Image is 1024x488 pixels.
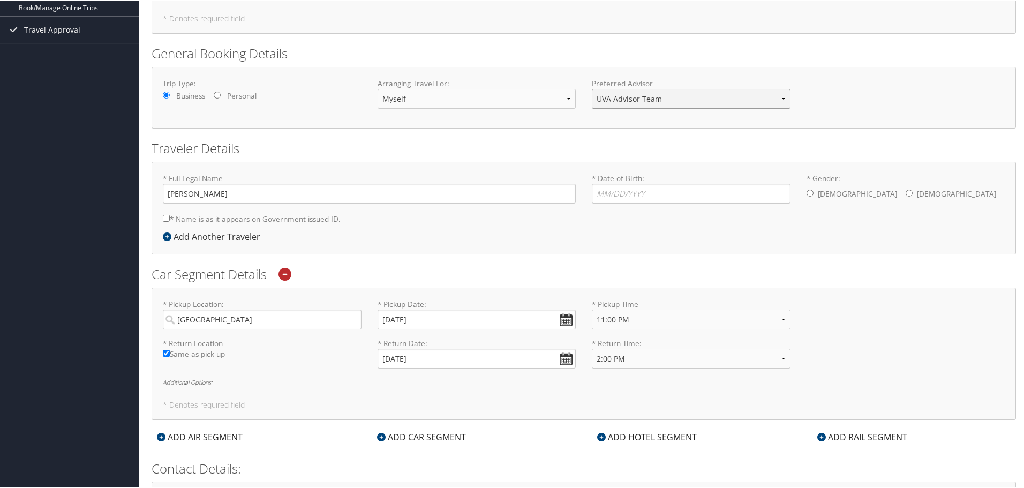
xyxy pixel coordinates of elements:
[807,189,814,196] input: * Gender:[DEMOGRAPHIC_DATA][DEMOGRAPHIC_DATA]
[378,298,576,328] label: * Pickup Date:
[163,298,362,328] label: * Pickup Location:
[152,138,1016,156] h2: Traveler Details
[227,89,257,100] label: Personal
[378,337,576,367] label: * Return Date:
[163,172,576,202] label: * Full Legal Name
[592,430,702,442] div: ADD HOTEL SEGMENT
[378,348,576,367] input: * Return Date:
[807,172,1005,204] label: * Gender:
[163,349,170,356] input: Same as pick-up
[372,430,471,442] div: ADD CAR SEGMENT
[163,77,362,88] label: Trip Type:
[163,208,341,228] label: * Name is as it appears on Government issued ID.
[152,43,1016,62] h2: General Booking Details
[592,309,790,328] select: * Pickup Time
[163,400,1005,408] h5: * Denotes required field
[163,14,1005,21] h5: * Denotes required field
[163,378,1005,384] h6: Additional Options:
[163,214,170,221] input: * Name is as it appears on Government issued ID.
[906,189,913,196] input: * Gender:[DEMOGRAPHIC_DATA][DEMOGRAPHIC_DATA]
[812,430,913,442] div: ADD RAIL SEGMENT
[163,337,362,348] label: * Return Location
[152,430,248,442] div: ADD AIR SEGMENT
[592,172,790,202] label: * Date of Birth:
[152,459,1016,477] h2: Contact Details:
[24,16,80,42] span: Travel Approval
[592,337,790,376] label: * Return Time:
[152,264,1016,282] h2: Car Segment Details
[163,183,576,202] input: * Full Legal Name
[163,229,266,242] div: Add Another Traveler
[176,89,205,100] label: Business
[163,348,362,364] label: Same as pick-up
[592,183,790,202] input: * Date of Birth:
[378,77,576,88] label: Arranging Travel For:
[592,77,790,88] label: Preferred Advisor
[592,348,790,367] select: * Return Time:
[592,298,790,337] label: * Pickup Time
[917,183,996,203] label: [DEMOGRAPHIC_DATA]
[378,309,576,328] input: * Pickup Date:
[818,183,897,203] label: [DEMOGRAPHIC_DATA]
